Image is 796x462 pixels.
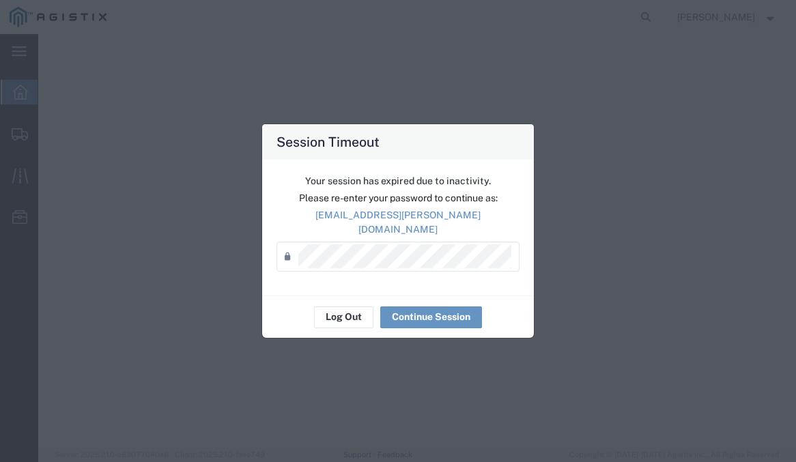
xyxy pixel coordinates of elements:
p: Your session has expired due to inactivity. [276,174,520,188]
h4: Session Timeout [276,132,380,151]
button: Continue Session [380,306,482,328]
button: Log Out [314,306,373,328]
p: [EMAIL_ADDRESS][PERSON_NAME][DOMAIN_NAME] [276,208,520,237]
p: Please re-enter your password to continue as: [276,191,520,205]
